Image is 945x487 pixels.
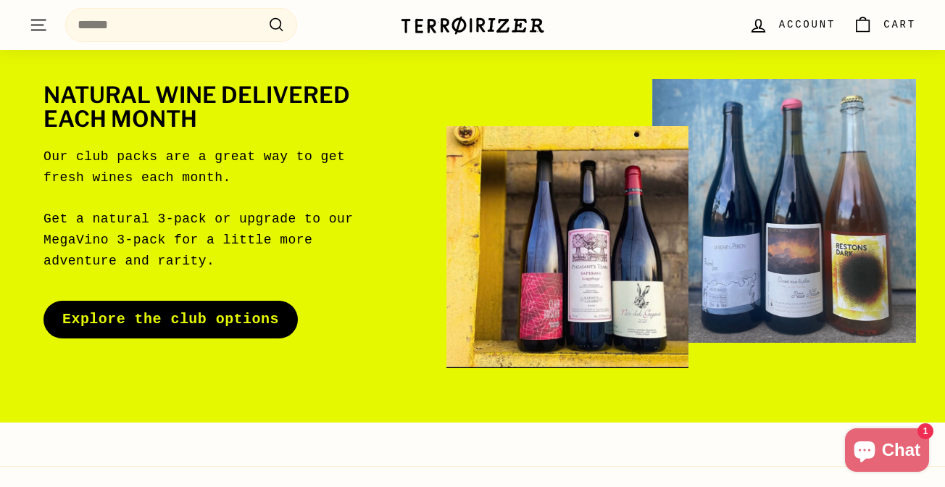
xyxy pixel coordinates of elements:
[883,17,916,33] span: Cart
[43,146,367,272] p: Our club packs are a great way to get fresh wines each month. Get a natural 3-pack or upgrade to ...
[841,428,933,475] inbox-online-store-chat: Shopify online store chat
[740,4,844,46] a: Account
[43,301,298,338] a: Explore the club options
[844,4,925,46] a: Cart
[779,17,836,33] span: Account
[43,83,367,132] h2: Natural wine delivered each month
